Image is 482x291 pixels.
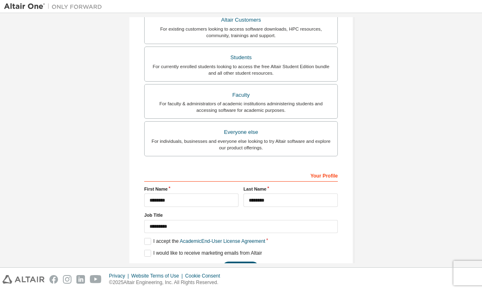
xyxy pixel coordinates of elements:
label: First Name [144,186,239,192]
a: Academic End-User License Agreement [180,238,265,244]
img: instagram.svg [63,275,71,284]
div: Your Profile [144,169,338,182]
div: For currently enrolled students looking to access the free Altair Student Edition bundle and all ... [150,63,332,76]
img: facebook.svg [49,275,58,284]
div: Everyone else [150,127,332,138]
label: I accept the [144,238,265,245]
div: Students [150,52,332,63]
div: Cookie Consent [185,273,225,279]
img: youtube.svg [90,275,102,284]
div: Altair Customers [150,14,332,26]
button: Next [222,262,259,274]
div: Privacy [109,273,131,279]
div: Website Terms of Use [131,273,185,279]
div: For faculty & administrators of academic institutions administering students and accessing softwa... [150,100,332,113]
label: Job Title [144,212,338,218]
p: © 2025 Altair Engineering, Inc. All Rights Reserved. [109,279,225,286]
img: altair_logo.svg [2,275,45,284]
label: Last Name [243,186,338,192]
div: Faculty [150,89,332,101]
img: linkedin.svg [76,275,85,284]
div: For individuals, businesses and everyone else looking to try Altair software and explore our prod... [150,138,332,151]
div: For existing customers looking to access software downloads, HPC resources, community, trainings ... [150,26,332,39]
label: I would like to receive marketing emails from Altair [144,250,262,257]
img: Altair One [4,2,106,11]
